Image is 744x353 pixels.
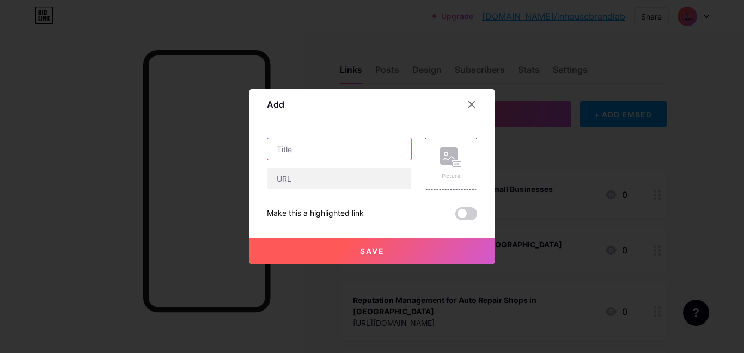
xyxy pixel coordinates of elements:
[267,207,364,220] div: Make this a highlighted link
[440,172,462,180] div: Picture
[267,98,284,111] div: Add
[360,246,385,256] span: Save
[267,168,411,189] input: URL
[249,238,495,264] button: Save
[267,138,411,160] input: Title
